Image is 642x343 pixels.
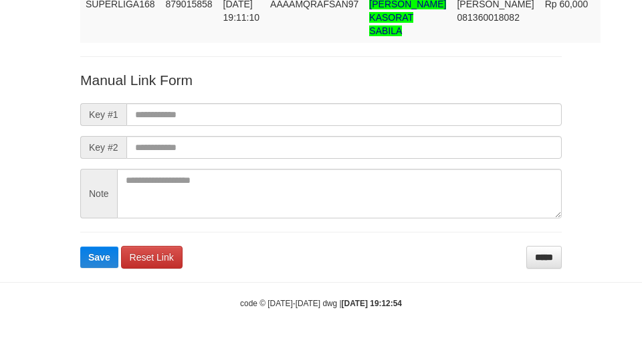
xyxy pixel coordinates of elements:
span: Note [80,169,117,218]
span: Key #2 [80,136,126,159]
small: code © [DATE]-[DATE] dwg | [240,299,402,308]
span: Reset Link [130,252,174,263]
span: Key #1 [80,103,126,126]
p: Manual Link Form [80,70,562,90]
span: Save [88,252,110,263]
button: Save [80,247,118,268]
a: Reset Link [121,246,183,269]
strong: [DATE] 19:12:54 [342,299,402,308]
span: Copy 081360018082 to clipboard [457,12,519,23]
